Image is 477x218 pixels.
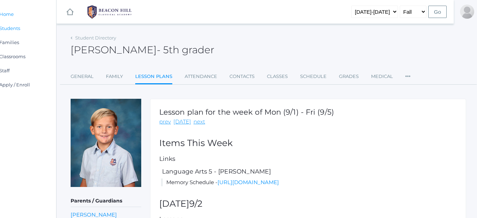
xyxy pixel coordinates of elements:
a: Student Directory [75,35,116,41]
a: Grades [339,69,359,84]
a: Medical [371,69,393,84]
input: Go [428,6,447,18]
a: Classes [267,69,288,84]
h5: Links [159,156,457,162]
h5: Parents / Guardians [71,195,141,207]
a: Lesson Plans [135,69,172,85]
a: Family [106,69,123,84]
h1: Lesson plan for the week of Mon (9/1) - Fri (9/5) [159,108,334,116]
a: Contacts [229,69,255,84]
h2: [DATE] [159,199,457,209]
a: General [71,69,94,84]
a: [DATE] [173,118,191,126]
a: Attendance [185,69,217,84]
span: - 5th grader [157,44,214,56]
h2: Items This Week [159,138,457,148]
img: BHCALogos-05-308ed15e86a5a0abce9b8dd61676a3503ac9727e845dece92d48e8588c001991.png [83,3,136,21]
span: 9/2 [189,198,202,209]
div: Johanna Laubacher [460,5,474,19]
a: Schedule [300,69,327,84]
img: Peter Laubacher [71,99,141,187]
a: prev [159,118,171,126]
h2: [PERSON_NAME] [71,44,214,55]
h5: Language Arts 5 - [PERSON_NAME] [161,168,457,175]
a: [URL][DOMAIN_NAME] [217,179,279,186]
li: Memory Schedule - [161,178,457,187]
a: next [193,118,205,126]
